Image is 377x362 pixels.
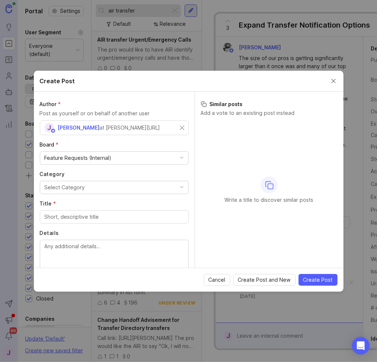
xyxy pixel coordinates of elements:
button: Close create post modal [329,77,338,85]
span: Create Post and New [238,276,291,284]
span: Create Post [303,276,333,284]
button: Cancel [204,274,230,286]
button: Create Post and New [233,274,296,286]
div: at [PERSON_NAME][URL] [100,124,160,132]
span: Title (required) [40,200,56,207]
h3: Similar posts [201,101,338,108]
p: Post as yourself or on behalf of another user [40,109,189,117]
button: Create Post [299,274,338,286]
span: Author (required) [40,101,61,107]
span: Cancel [209,276,226,284]
p: Add a vote to an existing post instead [201,109,338,117]
p: Write a title to discover similar posts [225,196,314,204]
label: Category [40,171,189,178]
h2: Create Post [40,77,75,85]
div: Open Intercom Messenger [352,337,370,355]
div: J [45,123,54,133]
label: Details [40,229,189,237]
img: member badge [50,128,56,133]
input: Short, descriptive title [45,213,184,221]
div: Feature Requests (Internal) [45,154,112,162]
span: Board (required) [40,141,59,148]
div: Select Category [45,183,85,191]
span: [PERSON_NAME] [58,124,100,131]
